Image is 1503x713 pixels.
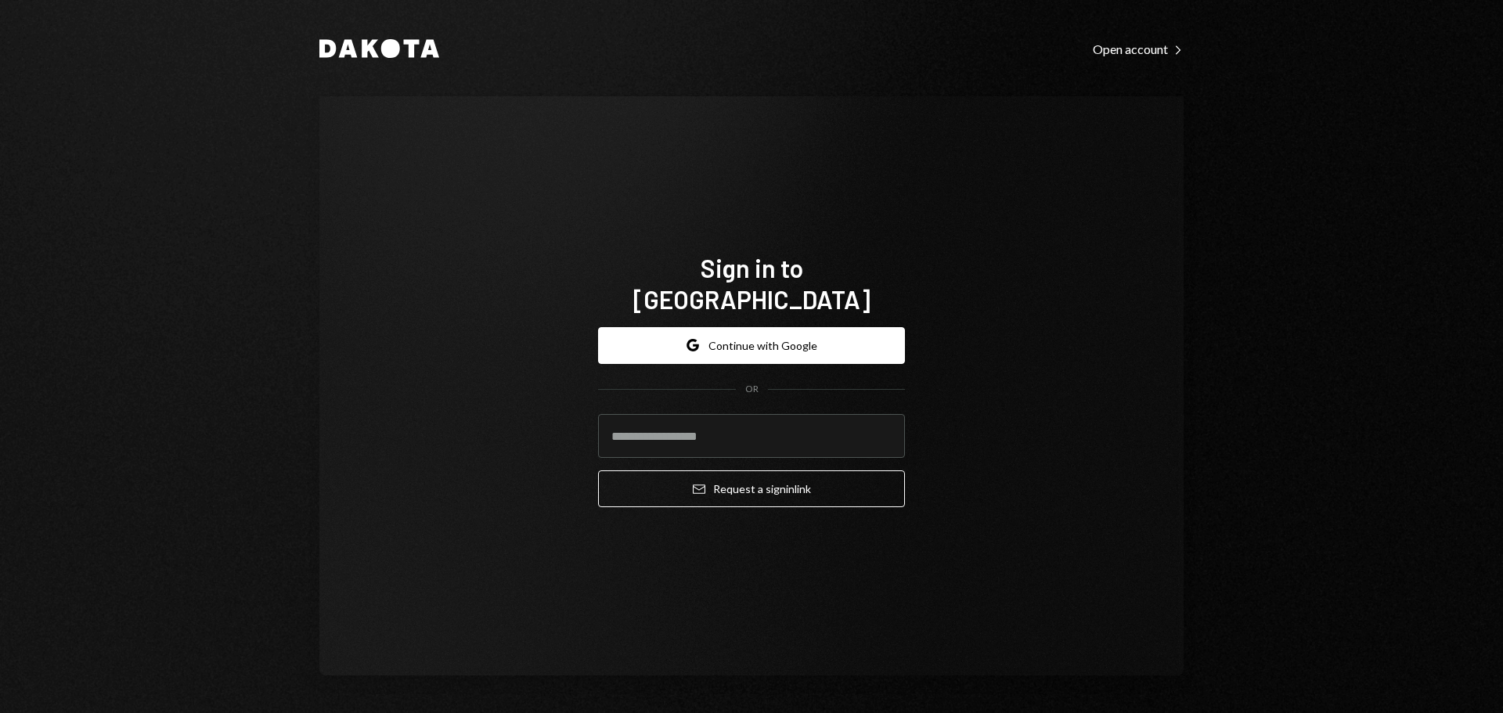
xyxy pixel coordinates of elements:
a: Open account [1093,40,1184,57]
button: Request a signinlink [598,470,905,507]
div: OR [745,383,759,396]
button: Continue with Google [598,327,905,364]
div: Open account [1093,41,1184,57]
h1: Sign in to [GEOGRAPHIC_DATA] [598,252,905,315]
